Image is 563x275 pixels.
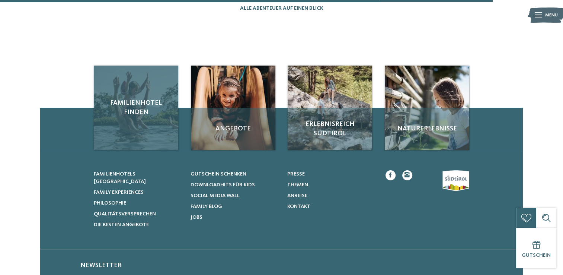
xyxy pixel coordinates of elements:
span: Kontakt [287,204,310,209]
span: Gutschein [522,253,551,258]
a: Familienhotel in Sexten: den Dolomiten ganz nah Naturerlebnisse [385,66,469,150]
a: Gutschein schenken [191,170,279,178]
a: Familienhotel in Sexten: den Dolomiten ganz nah Familienhotel finden [94,66,178,150]
span: Philosophie [94,200,126,206]
img: Familienhotel in Sexten: den Dolomiten ganz nah [288,66,372,150]
a: Die besten Angebote [94,221,182,228]
a: Kontakt [287,203,375,210]
span: Erlebnisreich Südtirol [294,120,365,138]
span: Newsletter [80,262,122,269]
span: Downloadhits für Kids [191,182,255,187]
a: Jobs [191,214,279,221]
a: Themen [287,181,375,189]
span: Die besten Angebote [94,222,149,227]
span: Gutschein schenken [191,171,246,177]
span: Anreise [287,193,307,198]
span: Family Blog [191,204,222,209]
span: Angebote [198,124,269,133]
a: Downloadhits für Kids [191,181,279,189]
a: Familienhotel in Sexten: den Dolomiten ganz nah Angebote [191,66,275,150]
a: Familienhotel in Sexten: den Dolomiten ganz nah Erlebnisreich Südtirol [288,66,372,150]
span: Familienhotel finden [100,98,172,117]
a: Alle Abenteuer auf einen Blick [240,6,323,11]
a: Gutschein [516,228,556,268]
a: Presse [287,170,375,178]
span: Familienhotels [GEOGRAPHIC_DATA] [94,171,146,184]
span: Naturerlebnisse [391,124,463,133]
a: Family Experiences [94,189,182,196]
span: Family Experiences [94,190,144,195]
a: Family Blog [191,203,279,210]
a: Social Media Wall [191,192,279,199]
span: Qualitätsversprechen [94,211,156,216]
img: Familienhotel in Sexten: den Dolomiten ganz nah [385,66,469,150]
span: Social Media Wall [191,193,240,198]
img: Familienhotel in Sexten: den Dolomiten ganz nah [191,66,275,150]
span: Themen [287,182,308,187]
a: Familienhotels [GEOGRAPHIC_DATA] [94,170,182,185]
span: Jobs [191,215,202,220]
a: Qualitätsversprechen [94,210,182,218]
a: Anreise [287,192,375,199]
span: Presse [287,171,304,177]
a: Philosophie [94,199,182,207]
